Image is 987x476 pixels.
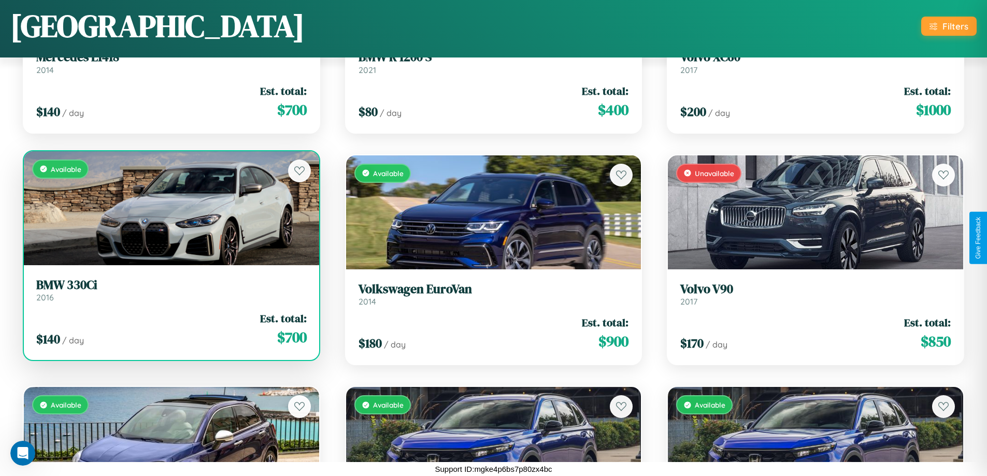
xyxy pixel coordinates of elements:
span: $ 900 [598,331,628,352]
span: / day [384,339,406,350]
h3: Volvo XC60 [680,50,951,65]
span: / day [380,108,402,118]
span: $ 200 [680,103,706,120]
span: $ 80 [359,103,378,120]
span: Unavailable [695,169,734,178]
span: $ 700 [277,99,307,120]
a: Mercedes L14182014 [36,50,307,75]
h1: [GEOGRAPHIC_DATA] [10,5,305,47]
h3: BMW R 1200 S [359,50,629,65]
span: Est. total: [260,311,307,326]
h3: Mercedes L1418 [36,50,307,65]
span: Est. total: [260,83,307,98]
span: Est. total: [582,315,628,330]
div: Filters [942,21,968,32]
span: 2017 [680,65,697,75]
span: Available [695,400,725,409]
span: $ 700 [277,327,307,348]
span: $ 1000 [916,99,951,120]
span: Est. total: [582,83,628,98]
span: / day [708,108,730,118]
a: Volvo XC602017 [680,50,951,75]
span: / day [62,335,84,345]
span: Available [373,400,404,409]
span: 2014 [36,65,54,75]
span: 2017 [680,296,697,307]
span: / day [706,339,727,350]
span: Available [373,169,404,178]
div: Give Feedback [975,217,982,259]
span: Est. total: [904,83,951,98]
p: Support ID: mgke4p6bs7p80zx4bc [435,462,552,476]
a: Volvo V902017 [680,282,951,307]
span: 2014 [359,296,376,307]
h3: Volkswagen EuroVan [359,282,629,297]
span: / day [62,108,84,118]
h3: BMW 330Ci [36,278,307,293]
a: Volkswagen EuroVan2014 [359,282,629,307]
a: BMW R 1200 S2021 [359,50,629,75]
span: $ 140 [36,330,60,348]
span: $ 400 [598,99,628,120]
a: BMW 330Ci2016 [36,278,307,303]
button: Filters [921,17,977,36]
span: 2021 [359,65,376,75]
span: Available [51,165,81,174]
iframe: Intercom live chat [10,441,35,466]
span: 2016 [36,292,54,302]
span: $ 180 [359,335,382,352]
span: $ 170 [680,335,704,352]
span: Est. total: [904,315,951,330]
h3: Volvo V90 [680,282,951,297]
span: $ 140 [36,103,60,120]
span: $ 850 [921,331,951,352]
span: Available [51,400,81,409]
